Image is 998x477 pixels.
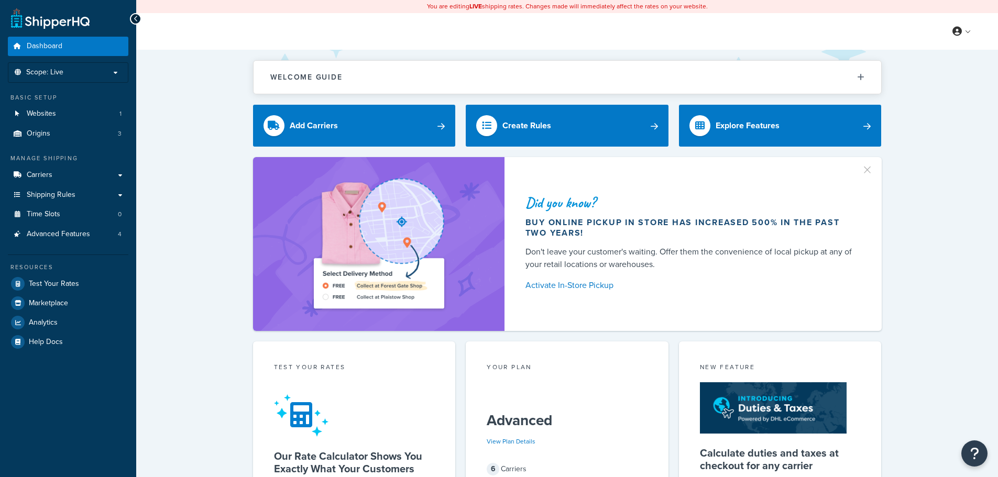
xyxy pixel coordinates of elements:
div: Create Rules [502,118,551,133]
button: Welcome Guide [254,61,881,94]
span: 3 [118,129,122,138]
a: Analytics [8,313,128,332]
li: Origins [8,124,128,143]
div: Test your rates [274,362,435,374]
span: Carriers [27,171,52,180]
span: Help Docs [29,338,63,347]
span: Shipping Rules [27,191,75,199]
h2: Welcome Guide [270,73,343,81]
h5: Calculate duties and taxes at checkout for any carrier [700,447,861,472]
span: Marketplace [29,299,68,308]
a: Dashboard [8,37,128,56]
div: Explore Features [716,118,780,133]
div: Don't leave your customer's waiting. Offer them the convenience of local pickup at any of your re... [525,246,857,271]
a: Explore Features [679,105,882,147]
a: Test Your Rates [8,274,128,293]
div: New Feature [700,362,861,374]
div: Resources [8,263,128,272]
span: Advanced Features [27,230,90,239]
span: 0 [118,210,122,219]
span: Dashboard [27,42,62,51]
a: Time Slots0 [8,205,128,224]
a: Origins3 [8,124,128,143]
div: Your Plan [487,362,648,374]
div: Carriers [487,462,648,476]
a: View Plan Details [487,437,535,446]
b: LIVE [469,2,482,11]
a: Add Carriers [253,105,456,147]
div: Buy online pickup in store has increased 500% in the past two years! [525,217,857,238]
span: Analytics [29,318,58,327]
span: 1 [119,109,122,118]
span: Origins [27,129,50,138]
a: Activate In-Store Pickup [525,278,857,293]
a: Websites1 [8,104,128,124]
span: Test Your Rates [29,280,79,289]
a: Marketplace [8,294,128,313]
a: Shipping Rules [8,185,128,205]
span: Time Slots [27,210,60,219]
div: Add Carriers [290,118,338,133]
li: Advanced Features [8,225,128,244]
div: Did you know? [525,195,857,210]
span: 6 [487,463,499,475]
li: Websites [8,104,128,124]
div: Basic Setup [8,93,128,102]
div: Manage Shipping [8,154,128,163]
span: Scope: Live [26,68,63,77]
img: ad-shirt-map-b0359fc47e01cab431d101c4b569394f6a03f54285957d908178d52f29eb9668.png [284,173,474,315]
h5: Advanced [487,412,648,429]
span: Websites [27,109,56,118]
span: 4 [118,230,122,239]
a: Help Docs [8,332,128,351]
button: Open Resource Center [961,440,988,467]
a: Create Rules [466,105,668,147]
a: Advanced Features4 [8,225,128,244]
a: Carriers [8,165,128,185]
li: Time Slots [8,205,128,224]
